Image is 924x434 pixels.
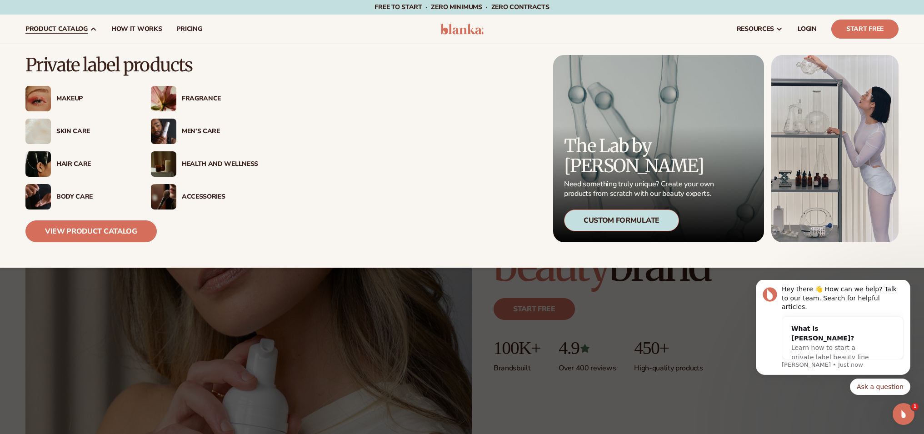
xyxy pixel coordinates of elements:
a: Male holding moisturizer bottle. Men’s Care [151,119,258,144]
img: Pink blooming flower. [151,86,176,111]
span: LOGIN [798,25,817,33]
a: Cream moisturizer swatch. Skin Care [25,119,133,144]
a: Start Free [831,20,899,39]
img: Female with makeup brush. [151,184,176,210]
span: product catalog [25,25,88,33]
a: Microscopic product formula. The Lab by [PERSON_NAME] Need something truly unique? Create your ow... [553,55,764,242]
img: Profile image for Lee [20,7,35,22]
a: How It Works [104,15,170,44]
span: resources [737,25,774,33]
a: Female hair pulled back with clips. Hair Care [25,151,133,177]
img: Candles and incense on table. [151,151,176,177]
a: product catalog [18,15,104,44]
button: Quick reply: Ask a question [108,99,168,115]
img: Female in lab with equipment. [771,55,899,242]
div: Message content [40,5,161,80]
img: Female hair pulled back with clips. [25,151,51,177]
img: Male hand applying moisturizer. [25,184,51,210]
span: Learn how to start a private label beauty line with [PERSON_NAME] [49,64,127,90]
p: Need something truly unique? Create your own products from scratch with our beauty experts. [564,180,717,199]
a: View Product Catalog [25,220,157,242]
a: Candles and incense on table. Health And Wellness [151,151,258,177]
div: Makeup [56,95,133,103]
iframe: Intercom notifications message [742,280,924,400]
iframe: Intercom live chat [893,403,914,425]
div: Custom Formulate [564,210,679,231]
a: resources [729,15,790,44]
span: 1 [911,403,919,410]
p: Message from Lee, sent Just now [40,81,161,89]
span: pricing [176,25,202,33]
span: Free to start · ZERO minimums · ZERO contracts [375,3,549,11]
span: How It Works [111,25,162,33]
div: Body Care [56,193,133,201]
a: pricing [169,15,209,44]
div: Hair Care [56,160,133,168]
img: logo [440,24,484,35]
div: Quick reply options [14,99,168,115]
div: Fragrance [182,95,258,103]
div: Men’s Care [182,128,258,135]
a: Male hand applying moisturizer. Body Care [25,184,133,210]
div: What is [PERSON_NAME]? [49,44,134,63]
div: Skin Care [56,128,133,135]
img: Male holding moisturizer bottle. [151,119,176,144]
p: The Lab by [PERSON_NAME] [564,136,717,176]
div: Health And Wellness [182,160,258,168]
a: LOGIN [790,15,824,44]
a: Female with glitter eye makeup. Makeup [25,86,133,111]
a: Female with makeup brush. Accessories [151,184,258,210]
a: Pink blooming flower. Fragrance [151,86,258,111]
div: Hey there 👋 How can we help? Talk to our team. Search for helpful articles. [40,5,161,32]
p: Private label products [25,55,258,75]
div: What is [PERSON_NAME]?Learn how to start a private label beauty line with [PERSON_NAME] [40,37,143,99]
img: Cream moisturizer swatch. [25,119,51,144]
div: Accessories [182,193,258,201]
img: Female with glitter eye makeup. [25,86,51,111]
